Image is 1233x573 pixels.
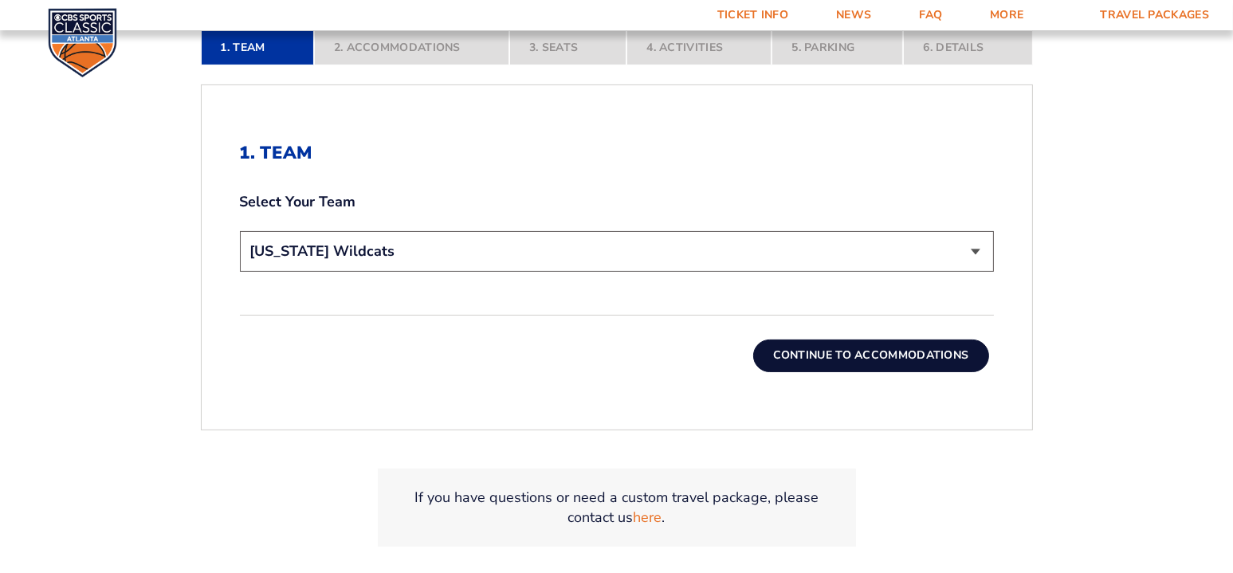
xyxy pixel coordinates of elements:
h2: 1. Team [240,143,994,163]
a: here [634,508,662,528]
img: CBS Sports Classic [48,8,117,77]
p: If you have questions or need a custom travel package, please contact us . [397,488,837,528]
label: Select Your Team [240,192,994,212]
button: Continue To Accommodations [753,339,989,371]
